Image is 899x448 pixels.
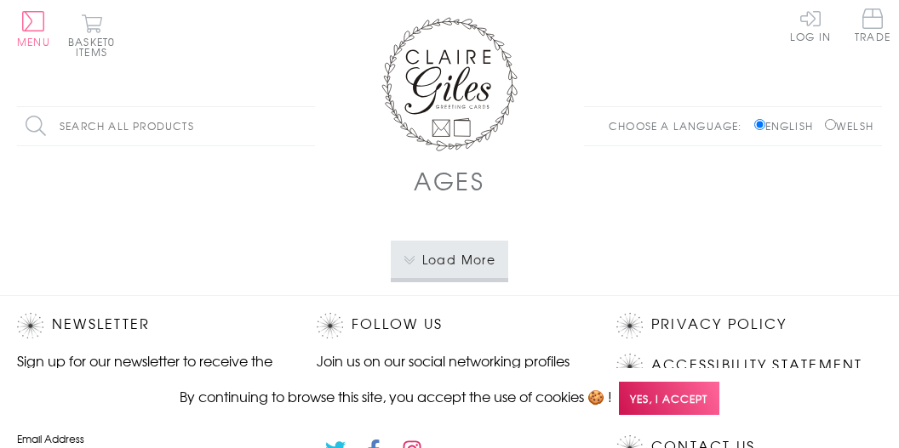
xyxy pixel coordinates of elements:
[381,17,518,151] img: Claire Giles Greetings Cards
[298,107,315,145] input: Search
[17,350,283,411] p: Sign up for our newsletter to receive the latest product launches, news and offers directly to yo...
[855,9,890,42] span: Trade
[317,313,582,338] h2: Follow Us
[790,9,831,42] a: Log In
[17,431,283,446] label: Email Address
[17,313,283,338] h2: Newsletter
[825,119,836,130] input: Welsh
[619,382,719,415] span: Yes, I accept
[17,34,50,49] span: Menu
[754,118,822,133] label: English
[754,119,765,130] input: English
[825,118,873,133] label: Welsh
[17,107,315,145] input: Search all products
[76,34,115,60] span: 0 items
[317,350,582,411] p: Join us on our social networking profiles for up to the minute news and product releases the mome...
[609,118,751,133] p: Choose a language:
[651,313,787,336] a: Privacy Policy
[651,354,863,377] a: Accessibility Statement
[391,241,509,278] button: Load More
[17,11,50,47] button: Menu
[855,9,890,45] a: Trade
[68,14,115,57] button: Basket0 items
[414,163,485,198] h1: AGES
